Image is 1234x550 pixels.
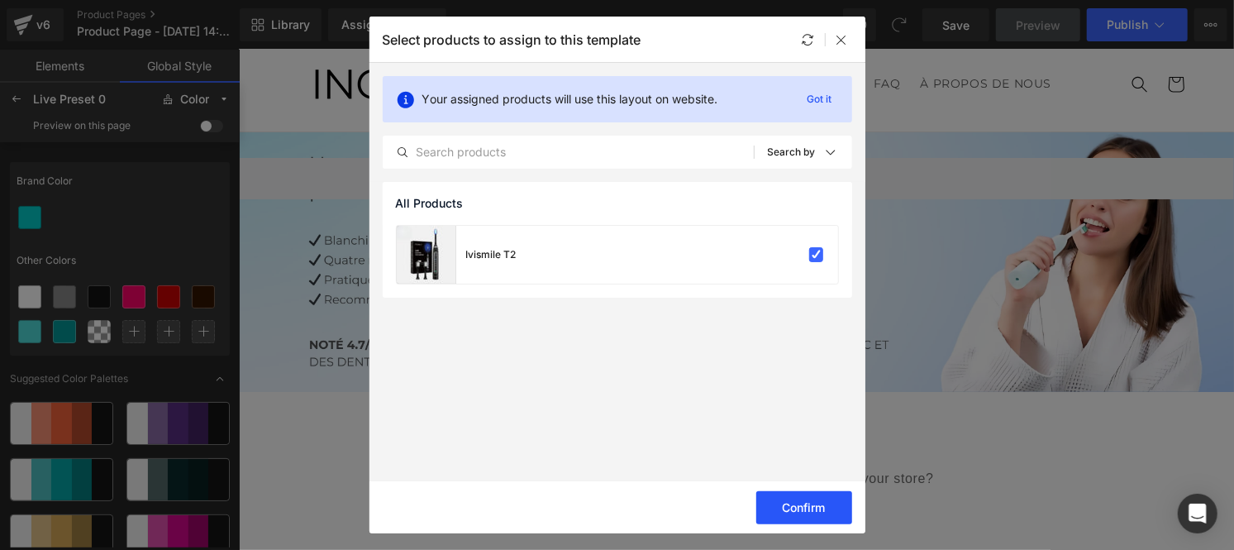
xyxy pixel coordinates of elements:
[422,90,718,108] p: Your assigned products will use this layout on website.
[396,197,464,210] span: All Products
[801,89,839,109] p: Got it
[756,491,852,524] button: Confirm
[384,142,754,162] input: Search products
[768,146,816,158] p: Search by
[383,31,641,48] p: Select products to assign to this template
[466,247,517,262] div: Ivismile T2
[1178,494,1217,533] div: Open Intercom Messenger
[397,226,456,284] a: product-img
